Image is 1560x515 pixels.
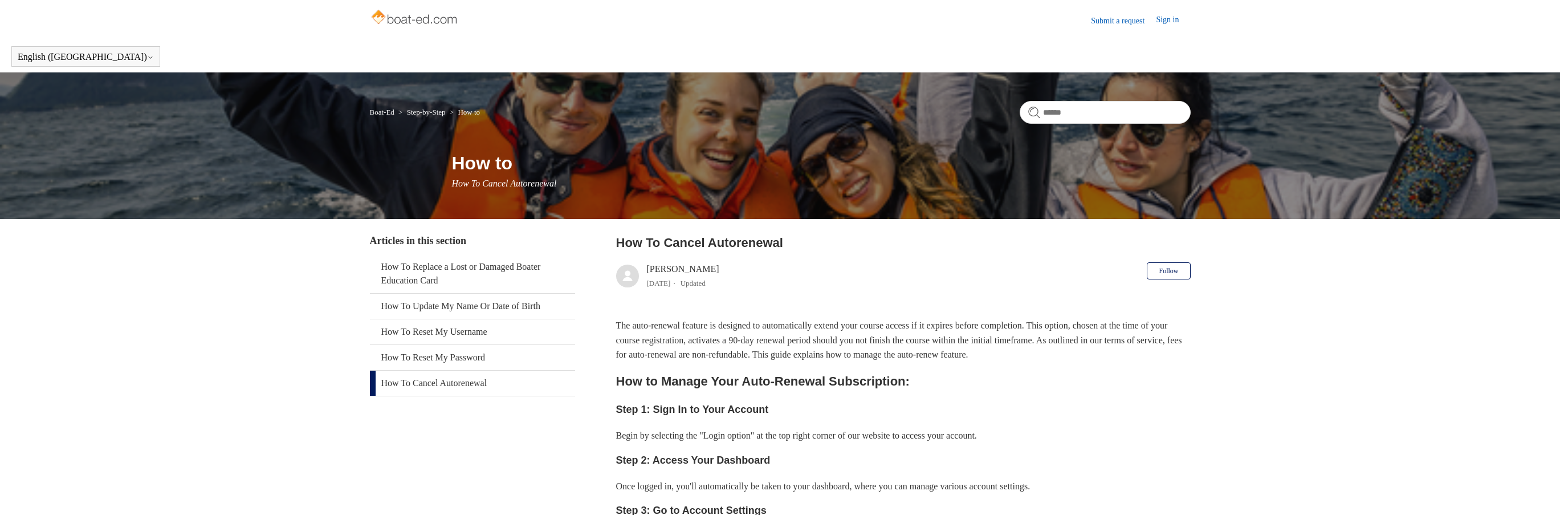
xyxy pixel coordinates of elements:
[18,52,154,62] button: English ([GEOGRAPHIC_DATA])
[370,235,466,246] span: Articles in this section
[1020,101,1191,124] input: Search
[616,479,1191,494] p: Once logged in, you'll automatically be taken to your dashboard, where you can manage various acc...
[616,402,1191,418] h3: Step 1: Sign In to Your Account
[1147,262,1190,279] button: Follow Article
[452,179,557,188] span: How To Cancel Autorenewal
[1522,477,1551,506] div: Live chat
[616,233,1191,252] h2: How To Cancel Autorenewal
[370,7,461,30] img: Boat-Ed Help Center home page
[370,294,575,319] a: How To Update My Name Or Date of Birth
[407,108,446,116] a: Step-by-Step
[1091,15,1156,27] a: Submit a request
[616,452,1191,469] h3: Step 2: Access Your Dashboard
[370,345,575,370] a: How To Reset My Password
[370,319,575,344] a: How To Reset My Username
[647,279,671,287] time: 03/15/2024, 11:52
[396,108,447,116] li: Step-by-Step
[370,108,397,116] li: Boat-Ed
[616,318,1191,362] p: The auto-renewal feature is designed to automatically extend your course access if it expires bef...
[616,371,1191,391] h2: How to Manage Your Auto-Renewal Subscription:
[370,108,394,116] a: Boat-Ed
[452,149,1191,177] h1: How to
[458,108,480,116] a: How to
[370,371,575,396] a: How To Cancel Autorenewal
[447,108,480,116] li: How to
[370,254,575,293] a: How To Replace a Lost or Damaged Boater Education Card
[647,262,719,290] div: [PERSON_NAME]
[616,428,1191,443] p: Begin by selecting the "Login option" at the top right corner of our website to access your account.
[681,279,706,287] li: Updated
[1156,14,1190,27] a: Sign in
